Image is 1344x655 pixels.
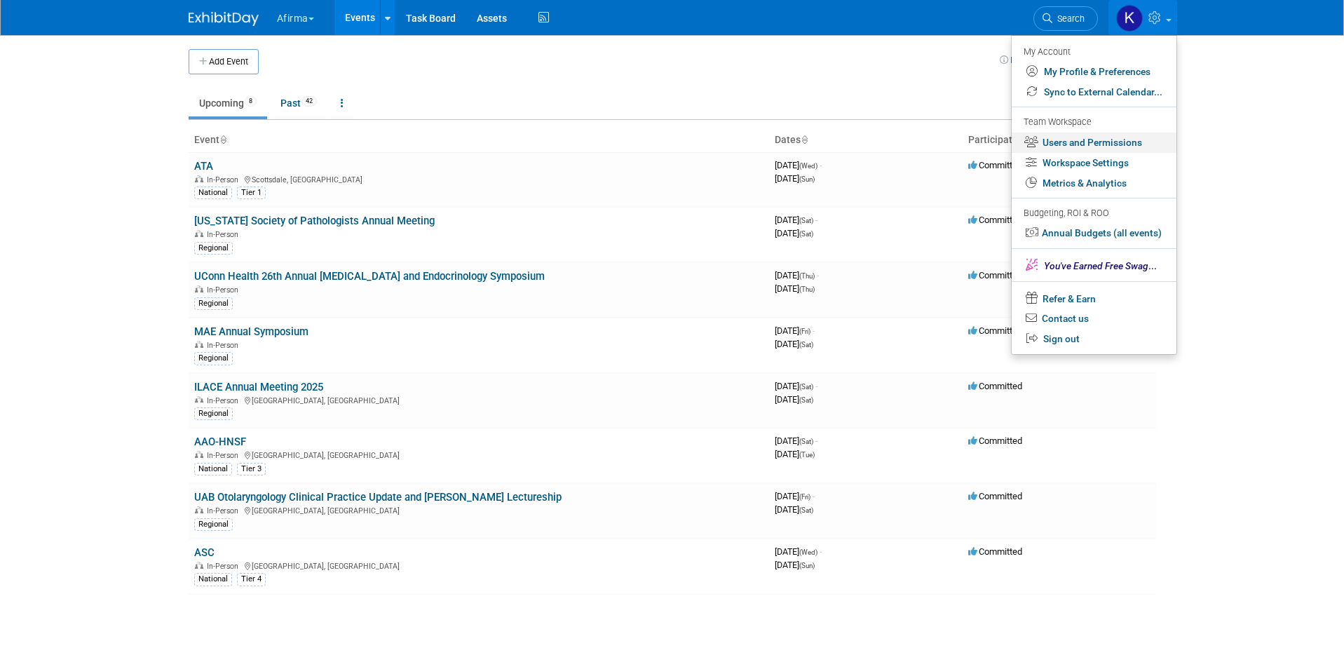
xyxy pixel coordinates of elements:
span: In-Person [207,451,243,460]
span: - [813,491,815,501]
span: [DATE] [775,173,815,184]
a: How to sync to an external calendar... [1000,55,1156,65]
span: (Wed) [799,548,817,556]
img: In-Person Event [195,562,203,569]
img: In-Person Event [195,341,203,348]
span: (Sat) [799,396,813,404]
span: You've Earned Free Swag [1044,260,1148,271]
div: Scottsdale, [GEOGRAPHIC_DATA] [194,173,763,184]
span: In-Person [207,396,243,405]
span: (Sat) [799,230,813,238]
span: [DATE] [775,504,813,515]
a: [US_STATE] Society of Pathologists Annual Meeting [194,215,435,227]
span: - [820,546,822,557]
th: Participation [963,128,1156,152]
span: (Wed) [799,162,817,170]
div: Tier 3 [237,463,266,475]
img: In-Person Event [195,451,203,458]
span: [DATE] [775,381,817,391]
div: [GEOGRAPHIC_DATA], [GEOGRAPHIC_DATA] [194,504,763,515]
span: (Sun) [799,562,815,569]
div: [GEOGRAPHIC_DATA], [GEOGRAPHIC_DATA] [194,394,763,405]
span: (Sat) [799,506,813,514]
span: Search [1052,13,1085,24]
a: Upcoming8 [189,90,267,116]
span: [DATE] [775,560,815,570]
a: Sort by Start Date [801,134,808,145]
span: [DATE] [775,270,819,281]
a: Annual Budgets (all events) [1012,223,1176,243]
span: (Sat) [799,438,813,445]
div: My Account [1024,43,1162,60]
div: [GEOGRAPHIC_DATA], [GEOGRAPHIC_DATA] [194,449,763,460]
span: (Sun) [799,175,815,183]
button: Add Event [189,49,259,74]
span: (Thu) [799,285,815,293]
a: UConn Health 26th Annual [MEDICAL_DATA] and Endocrinology Symposium [194,270,545,283]
span: [DATE] [775,283,815,294]
span: [DATE] [775,435,817,446]
div: National [194,187,232,199]
span: (Sat) [799,217,813,224]
span: (Tue) [799,451,815,459]
span: In-Person [207,506,243,515]
a: Refer & Earn [1012,288,1176,309]
th: Dates [769,128,963,152]
span: [DATE] [775,325,815,336]
img: In-Person Event [195,230,203,237]
span: Committed [968,270,1022,281]
span: - [820,160,822,170]
div: Regional [194,297,233,310]
span: Committed [968,546,1022,557]
img: ExhibitDay [189,12,259,26]
a: Contact us [1012,309,1176,329]
div: Regional [194,518,233,531]
div: Tier 4 [237,573,266,586]
a: ILACE Annual Meeting 2025 [194,381,323,393]
span: [DATE] [775,546,822,557]
span: [DATE] [775,394,813,405]
a: My Profile & Preferences [1012,62,1176,82]
span: Committed [968,381,1022,391]
span: Committed [968,491,1022,501]
span: Committed [968,160,1022,170]
div: Regional [194,242,233,255]
div: Tier 1 [237,187,266,199]
span: Committed [968,325,1022,336]
span: In-Person [207,562,243,571]
span: [DATE] [775,215,817,225]
div: Regional [194,352,233,365]
a: ATA [194,160,213,173]
img: In-Person Event [195,396,203,403]
span: [DATE] [775,449,815,459]
a: Past42 [270,90,327,116]
span: [DATE] [775,491,815,501]
div: Budgeting, ROI & ROO [1024,206,1162,221]
a: You've Earned Free Swag... [1012,255,1176,276]
img: Keirsten Davis [1116,5,1143,32]
span: In-Person [207,175,243,184]
span: - [817,270,819,281]
span: ... [1044,260,1157,271]
a: Sync to External Calendar... [1012,82,1176,102]
div: Regional [194,407,233,420]
div: National [194,463,232,475]
div: Team Workspace [1024,115,1162,130]
span: (Fri) [799,493,810,501]
span: - [813,325,815,336]
span: 42 [301,96,317,107]
span: In-Person [207,341,243,350]
span: [DATE] [775,339,813,349]
span: (Fri) [799,327,810,335]
a: Search [1033,6,1098,31]
span: Committed [968,435,1022,446]
span: - [815,381,817,391]
a: Sign out [1012,329,1176,349]
span: - [815,215,817,225]
a: Users and Permissions [1012,133,1176,153]
img: In-Person Event [195,285,203,292]
th: Event [189,128,769,152]
span: (Sat) [799,383,813,391]
img: In-Person Event [195,506,203,513]
div: [GEOGRAPHIC_DATA], [GEOGRAPHIC_DATA] [194,560,763,571]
